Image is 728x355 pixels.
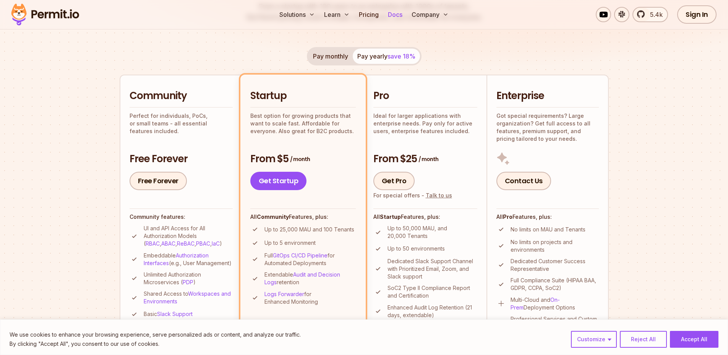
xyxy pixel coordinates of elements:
h3: Free Forever [130,152,233,166]
p: Ideal for larger applications with enterprise needs. Pay only for active users, enterprise featur... [373,112,477,135]
h2: Pro [373,89,477,103]
button: Pay monthly [308,49,353,64]
p: Extendable retention [264,271,356,286]
p: Up to 50 environments [388,245,445,252]
a: Logs Forwarder [264,291,304,297]
p: Basic [144,310,193,318]
a: Get Startup [250,172,307,190]
p: for Enhanced Monitoring [264,290,356,306]
span: 5.4k [645,10,663,19]
span: / month [290,155,310,163]
p: We use cookies to enhance your browsing experience, serve personalized ads or content, and analyz... [10,330,301,339]
p: No limits on projects and environments [511,238,599,254]
strong: Community [257,213,289,220]
p: Dedicated Customer Success Representative [511,257,599,273]
a: ABAC [161,240,175,247]
p: Full for Automated Deployments [264,252,356,267]
h4: All Features, plus: [250,213,356,221]
span: / month [418,155,438,163]
button: Customize [571,331,617,348]
button: Learn [321,7,353,22]
strong: Pro [503,213,512,220]
h3: From $25 [373,152,477,166]
h4: All Features, plus: [373,213,477,221]
p: Embeddable (e.g., User Management) [144,252,233,267]
div: For special offers - [373,192,452,199]
p: Multi-Cloud and Deployment Options [511,296,599,311]
a: ReBAC [177,240,195,247]
a: Talk to us [426,192,452,199]
a: Slack Support [157,311,193,317]
p: Up to 25,000 MAU and 100 Tenants [264,226,354,233]
h2: Startup [250,89,356,103]
p: Enhanced Audit Log Retention (21 days, extendable) [388,304,477,319]
a: Free Forever [130,172,187,190]
p: Best option for growing products that want to scale fast. Affordable for everyone. Also great for... [250,112,356,135]
h4: All Features, plus: [496,213,599,221]
p: By clicking "Accept All", you consent to our use of cookies. [10,339,301,348]
h2: Enterprise [496,89,599,103]
h3: From $5 [250,152,356,166]
a: Contact Us [496,172,551,190]
p: Got special requirements? Large organization? Get full access to all features, premium support, a... [496,112,599,143]
a: Docs [385,7,405,22]
button: Solutions [276,7,318,22]
p: Up to 50,000 MAU, and 20,000 Tenants [388,225,477,240]
a: RBAC [146,240,160,247]
p: Dedicated Slack Support Channel with Prioritized Email, Zoom, and Slack support [388,257,477,280]
a: Pricing [356,7,382,22]
a: PDP [183,279,193,285]
p: No limits on MAU and Tenants [511,226,585,233]
button: Reject All [620,331,667,348]
p: Professional Services and Custom Terms & Conditions Agreement [511,315,599,331]
p: UI and API Access for All Authorization Models ( , , , , ) [144,225,233,248]
p: Perfect for individuals, PoCs, or small teams - all essential features included. [130,112,233,135]
a: GitOps CI/CD Pipeline [273,252,328,259]
a: Get Pro [373,172,415,190]
a: Sign In [677,5,717,24]
a: PBAC [196,240,210,247]
p: SoC2 Type II Compliance Report and Certification [388,284,477,300]
button: Accept All [670,331,718,348]
h2: Community [130,89,233,103]
button: Company [409,7,452,22]
h4: Community features: [130,213,233,221]
a: 5.4k [632,7,668,22]
p: Unlimited Authorization Microservices ( ) [144,271,233,286]
a: On-Prem [511,296,560,311]
p: Up to 5 environment [264,239,316,247]
a: Audit and Decision Logs [264,271,340,285]
a: IaC [212,240,220,247]
a: Authorization Interfaces [144,252,209,266]
strong: Startup [380,213,401,220]
img: Permit logo [8,2,83,28]
p: Full Compliance Suite (HIPAA BAA, GDPR, CCPA, SoC2) [511,277,599,292]
p: Shared Access to [144,290,233,305]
